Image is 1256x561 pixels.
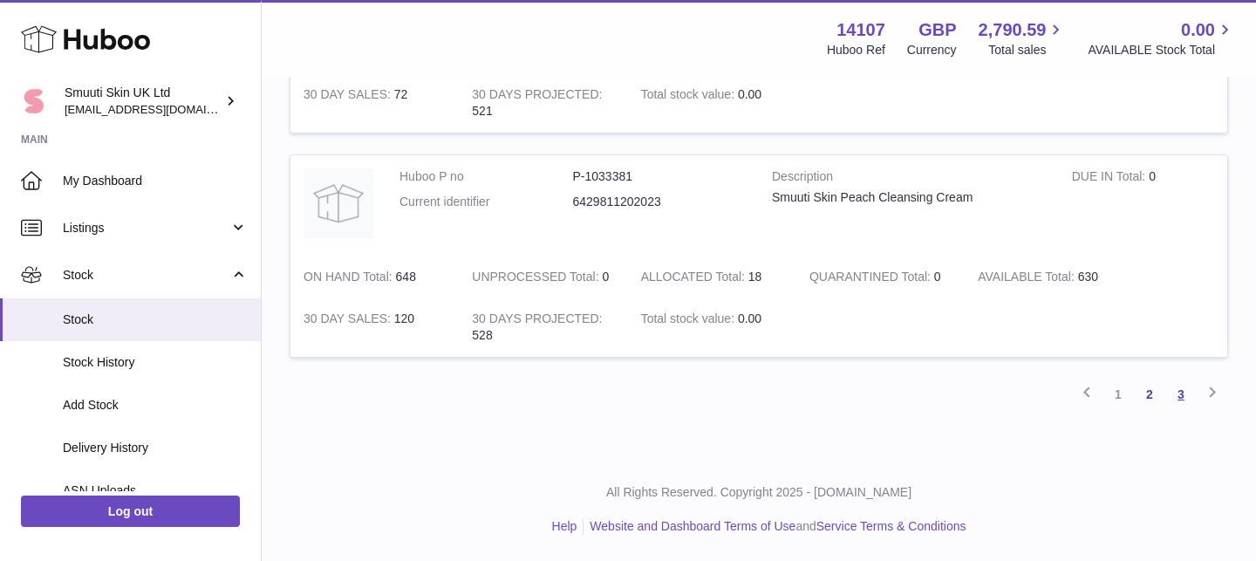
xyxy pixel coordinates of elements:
[1088,18,1235,58] a: 0.00 AVAILABLE Stock Total
[979,18,1047,42] span: 2,790.59
[1165,379,1197,410] a: 3
[641,311,738,330] strong: Total stock value
[472,311,602,330] strong: 30 DAYS PROJECTED
[573,194,747,210] dd: 6429811202023
[573,168,747,185] dd: P-1033381
[1102,379,1134,410] a: 1
[63,267,229,284] span: Stock
[1088,42,1235,58] span: AVAILABLE Stock Total
[827,42,885,58] div: Huboo Ref
[63,220,229,236] span: Listings
[552,519,577,533] a: Help
[304,87,394,106] strong: 30 DAY SALES
[472,270,602,288] strong: UNPROCESSED Total
[772,189,1046,206] div: Smuuti Skin Peach Cleansing Cream
[63,173,248,189] span: My Dashboard
[459,73,627,133] td: 521
[399,194,573,210] dt: Current identifier
[290,256,459,298] td: 648
[979,18,1067,58] a: 2,790.59 Total sales
[809,270,934,288] strong: QUARANTINED Total
[21,496,240,527] a: Log out
[472,87,602,106] strong: 30 DAYS PROJECTED
[772,168,1046,189] strong: Description
[738,311,761,325] span: 0.00
[276,484,1242,501] p: All Rights Reserved. Copyright 2025 - [DOMAIN_NAME]
[63,397,248,414] span: Add Stock
[459,256,627,298] td: 0
[1134,379,1165,410] a: 2
[65,85,222,118] div: Smuuti Skin UK Ltd
[641,270,748,288] strong: ALLOCATED Total
[836,18,885,42] strong: 14107
[63,440,248,456] span: Delivery History
[641,87,738,106] strong: Total stock value
[584,518,966,535] li: and
[459,298,627,357] td: 528
[978,270,1077,288] strong: AVAILABLE Total
[63,482,248,499] span: ASN Uploads
[628,256,796,298] td: 18
[399,168,573,185] dt: Huboo P no
[290,298,459,357] td: 120
[738,87,761,101] span: 0.00
[1072,169,1149,188] strong: DUE IN Total
[934,270,941,284] span: 0
[988,42,1066,58] span: Total sales
[21,88,47,114] img: tomi@beautyko.fi
[63,354,248,371] span: Stock History
[304,168,373,238] img: product image
[65,102,256,116] span: [EMAIL_ADDRESS][DOMAIN_NAME]
[907,42,957,58] div: Currency
[304,270,396,288] strong: ON HAND Total
[1181,18,1215,42] span: 0.00
[918,18,956,42] strong: GBP
[816,519,966,533] a: Service Terms & Conditions
[63,311,248,328] span: Stock
[290,73,459,133] td: 72
[1059,155,1227,256] td: 0
[965,256,1133,298] td: 630
[590,519,795,533] a: Website and Dashboard Terms of Use
[304,311,394,330] strong: 30 DAY SALES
